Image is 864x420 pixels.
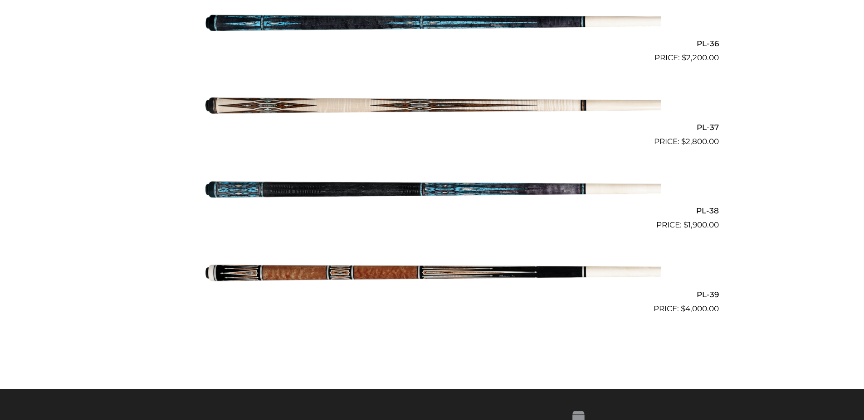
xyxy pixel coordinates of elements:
[681,304,719,313] bdi: 4,000.00
[683,220,719,229] bdi: 1,900.00
[681,137,719,146] bdi: 2,800.00
[681,304,685,313] span: $
[146,35,719,52] h2: PL-36
[203,68,661,144] img: PL-37
[683,220,688,229] span: $
[681,137,686,146] span: $
[146,151,719,231] a: PL-38 $1,900.00
[203,235,661,311] img: PL-39
[682,53,686,62] span: $
[146,203,719,219] h2: PL-38
[146,119,719,135] h2: PL-37
[203,151,661,227] img: PL-38
[146,68,719,147] a: PL-37 $2,800.00
[146,286,719,303] h2: PL-39
[146,235,719,314] a: PL-39 $4,000.00
[682,53,719,62] bdi: 2,200.00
